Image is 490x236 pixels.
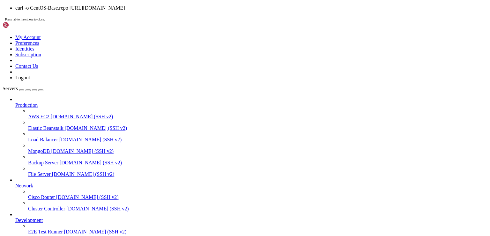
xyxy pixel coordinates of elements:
[28,131,487,143] li: Load Balancer [DOMAIN_NAME] (SSH v2)
[28,194,487,200] a: Cisco Router [DOMAIN_NAME] (SSH v2)
[5,18,45,21] span: Press tab to insert, esc to close.
[28,223,487,235] li: E2E Test Runner [DOMAIN_NAME] (SSH v2)
[15,183,33,188] span: Network
[28,114,487,120] a: AWS EC2 [DOMAIN_NAME] (SSH v2)
[28,154,487,166] li: Backup Server [DOMAIN_NAME] (SSH v2)
[28,143,487,154] li: MongoDB [DOMAIN_NAME] (SSH v2)
[28,206,487,212] a: Cluster Controller [DOMAIN_NAME] (SSH v2)
[110,8,113,13] div: (40, 1)
[15,75,30,80] a: Logout
[15,102,487,108] a: Production
[28,108,487,120] li: AWS EC2 [DOMAIN_NAME] (SSH v2)
[15,35,41,40] a: My Account
[28,120,487,131] li: Elastic Beanstalk [DOMAIN_NAME] (SSH v2)
[15,46,34,51] a: Identities
[64,229,127,234] span: [DOMAIN_NAME] (SSH v2)
[3,22,39,28] img: Shellngn
[66,206,129,211] span: [DOMAIN_NAME] (SSH v2)
[56,194,119,200] span: [DOMAIN_NAME] (SSH v2)
[3,86,43,91] a: Servers
[28,166,487,177] li: File Server [DOMAIN_NAME] (SSH v2)
[3,3,407,8] x-row: Last login: [DATE] from [DOMAIN_NAME]
[15,217,43,223] span: Development
[28,194,55,200] span: Cisco Router
[28,160,487,166] a: Backup Server [DOMAIN_NAME] (SSH v2)
[28,125,63,131] span: Elastic Beanstalk
[28,171,51,177] span: File Server
[15,97,487,177] li: Production
[60,160,122,165] span: [DOMAIN_NAME] (SSH v2)
[59,137,122,142] span: [DOMAIN_NAME] (SSH v2)
[28,137,487,143] a: Load Balancer [DOMAIN_NAME] (SSH v2)
[28,137,58,142] span: Load Balancer
[15,217,487,223] a: Development
[3,8,407,13] x-row: ([DATE]) [root@C20250915039482 ~]# curl
[65,125,127,131] span: [DOMAIN_NAME] (SSH v2)
[15,52,41,57] a: Subscription
[15,63,38,69] a: Contact Us
[28,160,58,165] span: Backup Server
[15,5,487,11] li: curl -o CentOS-Base.repo [URL][DOMAIN_NAME]
[51,148,114,154] span: [DOMAIN_NAME] (SSH v2)
[28,171,487,177] a: File Server [DOMAIN_NAME] (SSH v2)
[52,171,115,177] span: [DOMAIN_NAME] (SSH v2)
[3,86,18,91] span: Servers
[28,200,487,212] li: Cluster Controller [DOMAIN_NAME] (SSH v2)
[28,148,487,154] a: MongoDB [DOMAIN_NAME] (SSH v2)
[28,229,487,235] a: E2E Test Runner [DOMAIN_NAME] (SSH v2)
[51,114,113,119] span: [DOMAIN_NAME] (SSH v2)
[28,114,49,119] span: AWS EC2
[28,206,65,211] span: Cluster Controller
[28,189,487,200] li: Cisco Router [DOMAIN_NAME] (SSH v2)
[15,212,487,235] li: Development
[15,183,487,189] a: Network
[15,102,38,108] span: Production
[28,229,63,234] span: E2E Test Runner
[15,40,39,46] a: Preferences
[28,148,50,154] span: MongoDB
[15,177,487,212] li: Network
[28,125,487,131] a: Elastic Beanstalk [DOMAIN_NAME] (SSH v2)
